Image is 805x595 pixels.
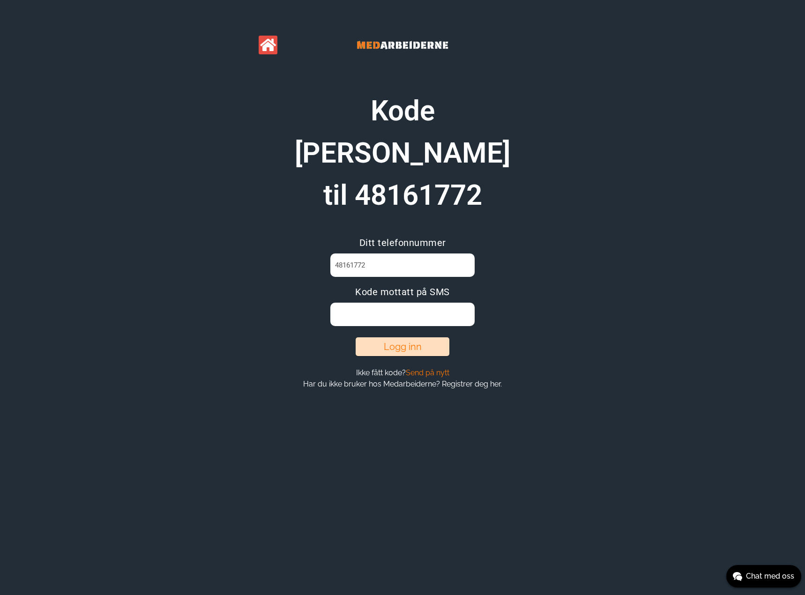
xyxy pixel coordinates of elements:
[353,368,452,378] button: Ikke fått kode?Send på nytt
[746,571,794,582] span: Chat med oss
[359,237,446,248] span: Ditt telefonnummer
[406,368,449,377] span: Send på nytt
[356,337,449,356] button: Logg inn
[300,379,505,389] button: Har du ikke bruker hos Medarbeiderne? Registrer deg her.
[285,90,520,216] h1: Kode [PERSON_NAME] til 48161772
[332,28,473,62] img: Banner
[726,565,801,588] button: Chat med oss
[355,286,450,297] span: Kode mottatt på SMS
